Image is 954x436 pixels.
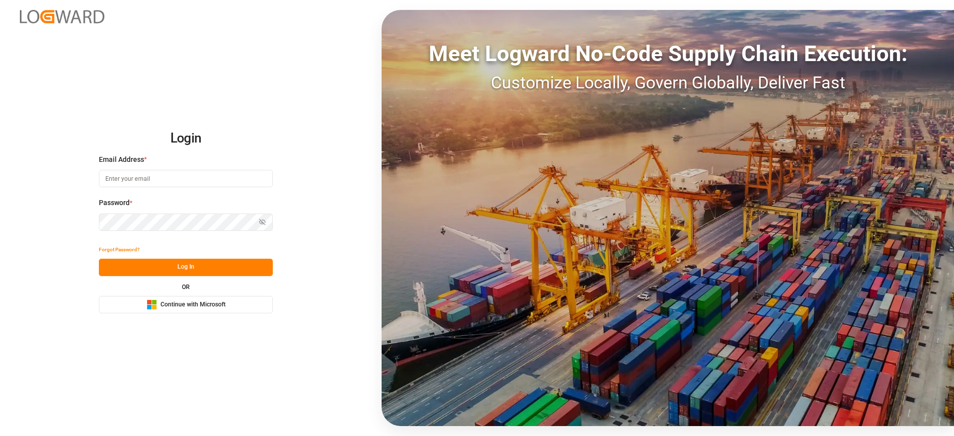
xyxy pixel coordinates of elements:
[20,10,104,23] img: Logward_new_orange.png
[382,37,954,70] div: Meet Logward No-Code Supply Chain Execution:
[99,123,273,154] h2: Login
[99,154,144,165] span: Email Address
[99,198,130,208] span: Password
[182,284,190,290] small: OR
[99,259,273,276] button: Log In
[99,296,273,313] button: Continue with Microsoft
[382,70,954,95] div: Customize Locally, Govern Globally, Deliver Fast
[99,170,273,187] input: Enter your email
[99,241,140,259] button: Forgot Password?
[160,300,226,309] span: Continue with Microsoft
